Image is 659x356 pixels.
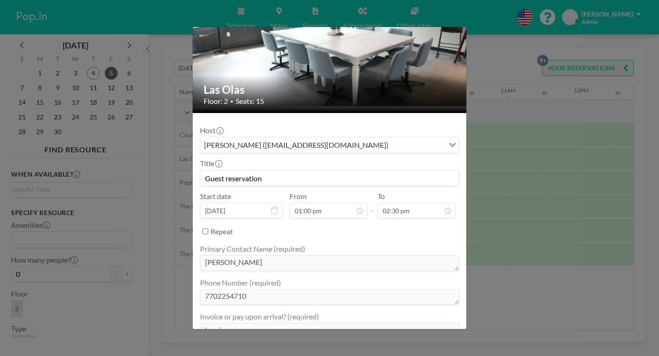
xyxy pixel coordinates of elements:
label: To [378,192,385,201]
label: Repeat [211,227,233,236]
span: • [230,98,233,105]
label: Primary Contact Name (required) [200,244,305,254]
span: [PERSON_NAME] ([EMAIL_ADDRESS][DOMAIN_NAME]) [202,139,390,151]
label: Host [200,126,223,135]
span: Floor: 2 [204,97,228,106]
span: Seats: 15 [236,97,264,106]
label: Invoice or pay upon arrival? (required) [200,312,319,321]
label: From [290,192,307,201]
div: Search for option [200,137,459,153]
h2: Las Olas [204,83,456,97]
span: - [371,195,374,215]
input: (No title) [200,170,459,186]
label: Title [200,159,221,168]
input: Search for option [391,139,443,151]
label: Start date [200,192,231,201]
label: Phone Number (required) [200,278,281,287]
